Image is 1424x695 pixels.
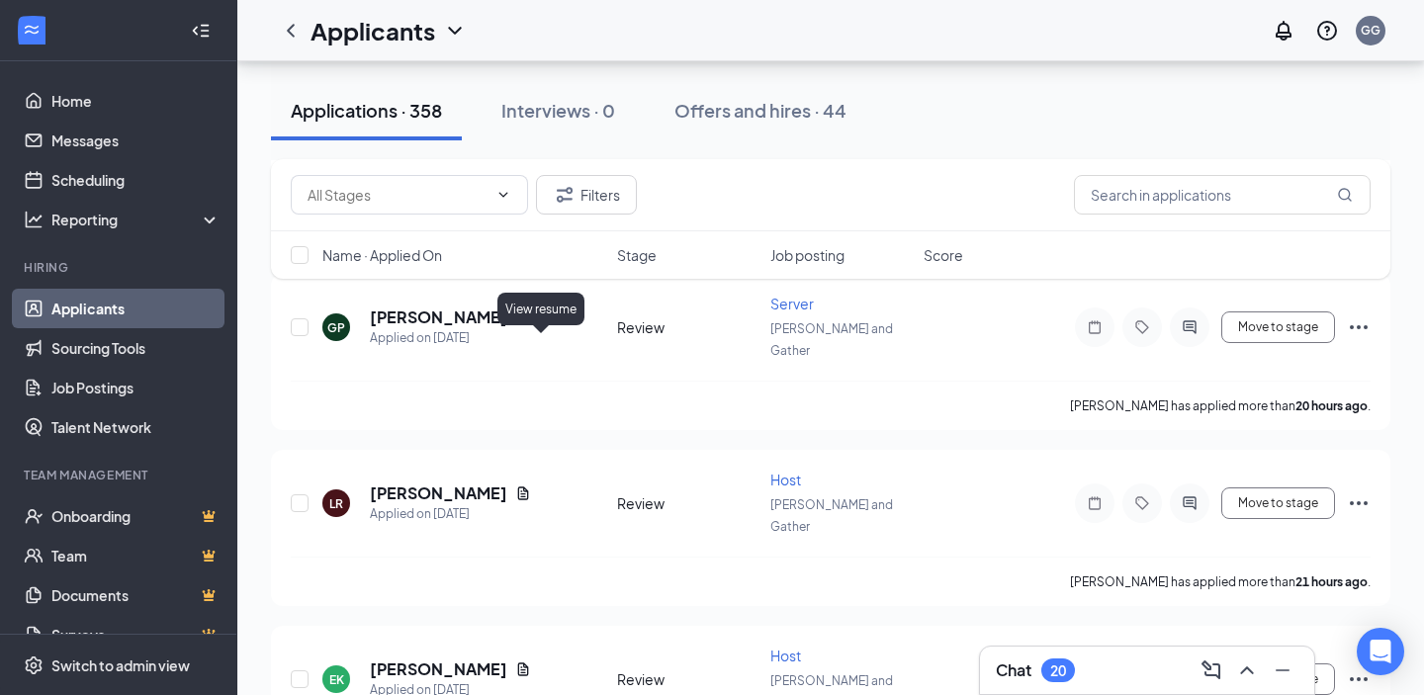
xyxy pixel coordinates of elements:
[501,98,615,123] div: Interviews · 0
[497,293,584,325] div: View resume
[1295,398,1368,413] b: 20 hours ago
[51,536,221,575] a: TeamCrown
[1361,22,1380,39] div: GG
[191,21,211,41] svg: Collapse
[24,655,44,675] svg: Settings
[24,210,44,229] svg: Analysis
[1295,574,1368,589] b: 21 hours ago
[770,497,893,534] span: [PERSON_NAME] and Gather
[51,160,221,200] a: Scheduling
[329,495,343,512] div: LR
[1271,658,1294,682] svg: Minimize
[370,328,531,348] div: Applied on [DATE]
[308,184,488,206] input: All Stages
[443,19,467,43] svg: ChevronDown
[770,471,801,488] span: Host
[279,19,303,43] svg: ChevronLeft
[51,328,221,368] a: Sourcing Tools
[1347,667,1371,691] svg: Ellipses
[370,658,507,680] h5: [PERSON_NAME]
[617,493,758,513] div: Review
[1083,495,1107,511] svg: Note
[1083,319,1107,335] svg: Note
[51,368,221,407] a: Job Postings
[51,655,190,675] div: Switch to admin view
[495,187,511,203] svg: ChevronDown
[24,259,217,276] div: Hiring
[1196,654,1227,686] button: ComposeMessage
[24,467,217,483] div: Team Management
[1178,319,1201,335] svg: ActiveChat
[1267,654,1298,686] button: Minimize
[617,245,657,265] span: Stage
[924,245,963,265] span: Score
[51,210,222,229] div: Reporting
[770,321,893,358] span: [PERSON_NAME] and Gather
[329,671,344,688] div: EK
[370,482,507,504] h5: [PERSON_NAME]
[291,98,442,123] div: Applications · 358
[1315,19,1339,43] svg: QuestionInfo
[51,496,221,536] a: OnboardingCrown
[515,485,531,501] svg: Document
[617,317,758,337] div: Review
[674,98,846,123] div: Offers and hires · 44
[51,407,221,447] a: Talent Network
[1221,487,1335,519] button: Move to stage
[370,306,507,328] h5: [PERSON_NAME]
[1221,311,1335,343] button: Move to stage
[1200,658,1223,682] svg: ComposeMessage
[1130,319,1154,335] svg: Tag
[1050,662,1066,679] div: 20
[515,661,531,677] svg: Document
[51,575,221,615] a: DocumentsCrown
[311,14,435,47] h1: Applicants
[996,659,1031,681] h3: Chat
[1070,573,1371,590] p: [PERSON_NAME] has applied more than .
[327,319,345,336] div: GP
[770,245,845,265] span: Job posting
[1231,654,1263,686] button: ChevronUp
[1235,658,1259,682] svg: ChevronUp
[1074,175,1371,215] input: Search in applications
[1337,187,1353,203] svg: MagnifyingGlass
[51,81,221,121] a: Home
[770,647,801,664] span: Host
[1070,397,1371,414] p: [PERSON_NAME] has applied more than .
[617,669,758,689] div: Review
[1272,19,1295,43] svg: Notifications
[553,183,577,207] svg: Filter
[536,175,637,215] button: Filter Filters
[1347,491,1371,515] svg: Ellipses
[51,289,221,328] a: Applicants
[1178,495,1201,511] svg: ActiveChat
[322,245,442,265] span: Name · Applied On
[1357,628,1404,675] div: Open Intercom Messenger
[51,615,221,654] a: SurveysCrown
[51,121,221,160] a: Messages
[22,20,42,40] svg: WorkstreamLogo
[770,295,814,312] span: Server
[1130,495,1154,511] svg: Tag
[1347,315,1371,339] svg: Ellipses
[370,504,531,524] div: Applied on [DATE]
